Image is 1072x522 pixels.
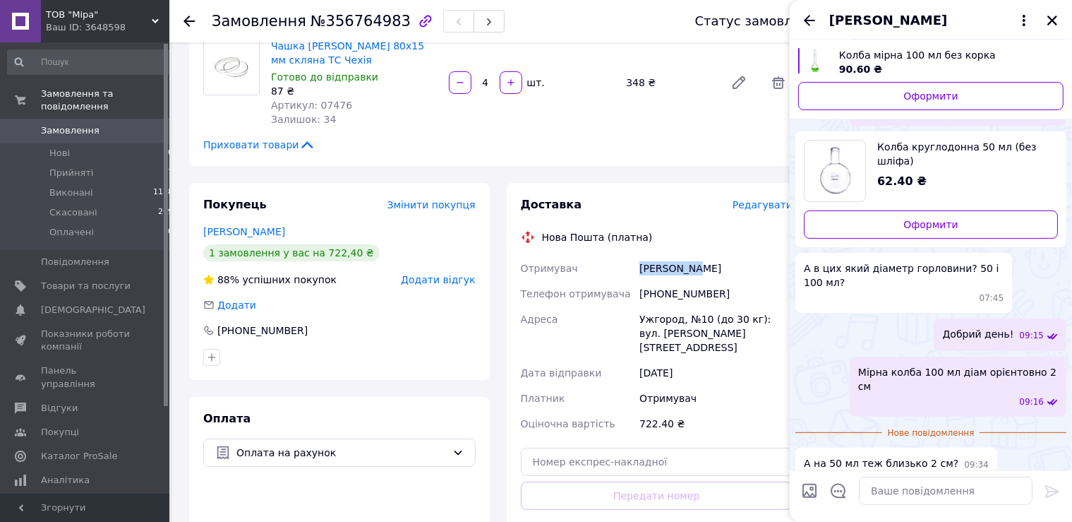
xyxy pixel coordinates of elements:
img: 3661962488_w640_h640_kolba-mernaya-100.jpg [802,48,828,73]
span: Готово до відправки [271,71,378,83]
span: Колба круглодонна 50 мл (без шліфа) [877,140,1047,168]
span: 0 [168,147,173,160]
div: 1 замовлення у вас на 722,40 ₴ [203,244,380,261]
span: Оплата на рахунок [236,445,447,461]
a: Чашка [PERSON_NAME] 80х15 мм скляна ТС Чехія [271,40,424,66]
span: Змінити покупця [387,199,476,210]
span: Оплата [203,412,251,425]
span: Замовлення та повідомлення [41,88,169,113]
span: 09:15 12.08.2025 [1019,330,1044,342]
span: Покупці [41,426,79,439]
input: Номер експрес-накладної [521,448,793,476]
div: 87 ₴ [271,84,438,98]
span: 1188 [153,186,173,199]
div: шт. [524,76,546,90]
div: [DATE] [637,360,795,386]
div: [PERSON_NAME] [637,256,795,281]
span: Додати [217,299,256,311]
span: Мірна колба 100 мл діам орієнтовно 2 см [858,365,1058,393]
div: Ужгород, №10 (до 30 кг): вул. [PERSON_NAME][STREET_ADDRESS] [637,307,795,360]
span: Виконані [49,186,93,199]
a: Редагувати [725,69,753,97]
span: Артикул: 07476 [271,100,352,111]
div: 348 ₴ [620,73,719,93]
span: Адреса [521,314,558,325]
button: Відкрити шаблони відповідей [829,482,848,500]
span: 09:16 12.08.2025 [1019,396,1044,408]
span: Отримувач [521,263,578,274]
span: Видалити [764,69,793,97]
span: 07:45 12.08.2025 [980,292,1004,304]
div: [PHONE_NUMBER] [637,281,795,307]
span: Приховати товари [203,138,315,152]
span: 209 [158,206,173,219]
div: успішних покупок [203,273,337,287]
span: А на 50 мл теж близько 2 см? [804,456,958,471]
span: Панель управління [41,364,131,390]
span: Колба мiрна 100 мл без корка [839,48,1052,62]
span: 90.60 ₴ [839,64,882,75]
span: Додати відгук [401,274,475,285]
span: Оціночна вартість [521,418,615,429]
span: №356764983 [311,13,411,30]
span: 62.40 ₴ [877,174,927,188]
span: Показники роботи компанії [41,328,131,353]
span: Дата відправки [521,367,602,379]
span: Прийняті [49,167,93,179]
span: Замовлення [41,124,100,137]
a: Оформити [804,210,1058,239]
button: [PERSON_NAME] [829,11,1032,30]
span: ТОВ "Міра" [46,8,152,21]
span: 88% [217,274,239,285]
a: Переглянути товар [804,140,1058,202]
span: Відгуки [41,402,78,415]
span: А в цих який діаметр горловини? 50 і 100 мл? [804,261,1004,290]
span: Аналітика [41,474,90,487]
span: Повідомлення [41,256,109,268]
span: Добрий день! [942,327,1013,342]
div: Нова Пошта (платна) [538,230,656,244]
img: Чашка Петрі 80х15 мм скляна ТС Чехія [212,40,251,95]
span: 7 [168,167,173,179]
div: Статус замовлення [695,14,825,28]
div: Ваш ID: 3648598 [46,21,169,34]
span: Каталог ProSale [41,450,117,463]
a: Переглянути товар [798,48,1064,76]
span: Доставка [521,198,582,211]
img: 6530018596_w640_h640_kolba-kruglodonnaya-50.jpg [806,141,863,201]
span: Скасовані [49,206,97,219]
span: [DEMOGRAPHIC_DATA] [41,304,145,316]
span: Залишок: 34 [271,114,336,125]
span: Товари та послуги [41,280,131,292]
span: 0 [168,226,173,239]
span: [PERSON_NAME] [829,11,947,30]
div: [PHONE_NUMBER] [216,324,309,338]
span: Оплачені [49,226,94,239]
div: Повернутися назад [183,14,195,28]
span: Замовлення [212,13,306,30]
span: Редагувати [733,199,793,210]
span: Покупець [203,198,267,211]
button: Назад [801,12,818,29]
div: Отримувач [637,386,795,411]
div: 722.40 ₴ [637,411,795,437]
span: Платник [521,393,565,404]
a: [PERSON_NAME] [203,226,285,237]
span: Нові [49,147,70,160]
span: 09:34 12.08.2025 [964,459,989,471]
button: Закрити [1044,12,1061,29]
span: Нове повідомлення [882,427,980,439]
input: Пошук [7,49,174,75]
span: Телефон отримувача [521,288,631,299]
a: Оформити [798,82,1064,110]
